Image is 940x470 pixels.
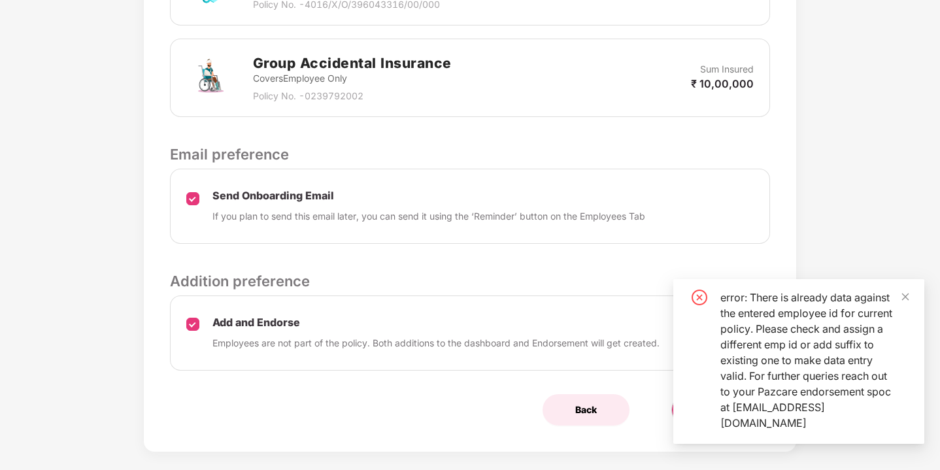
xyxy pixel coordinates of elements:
[671,394,770,426] button: Submit
[212,189,645,203] p: Send Onboarding Email
[575,403,597,417] span: Back
[253,52,452,74] h2: Group Accidental Insurance
[212,209,645,224] p: If you plan to send this email later, you can send it using the ‘Reminder’ button on the Employee...
[691,76,754,91] p: ₹ 10,00,000
[170,143,771,165] p: Email preference
[700,62,754,76] p: Sum Insured
[186,54,233,101] img: svg+xml;base64,PHN2ZyB4bWxucz0iaHR0cDovL3d3dy53My5vcmcvMjAwMC9zdmciIHdpZHRoPSI3MiIgaGVpZ2h0PSI3Mi...
[692,290,707,305] span: close-circle
[170,270,771,292] p: Addition preference
[253,89,452,103] p: Policy No. - 0239792002
[253,71,452,86] p: Covers Employee Only
[212,316,660,329] p: Add and Endorse
[901,292,910,301] span: close
[212,336,660,350] p: Employees are not part of the policy. Both additions to the dashboard and Endorsement will get cr...
[543,394,629,426] button: Back
[720,290,909,431] div: error: There is already data against the entered employee id for current policy. Please check and...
